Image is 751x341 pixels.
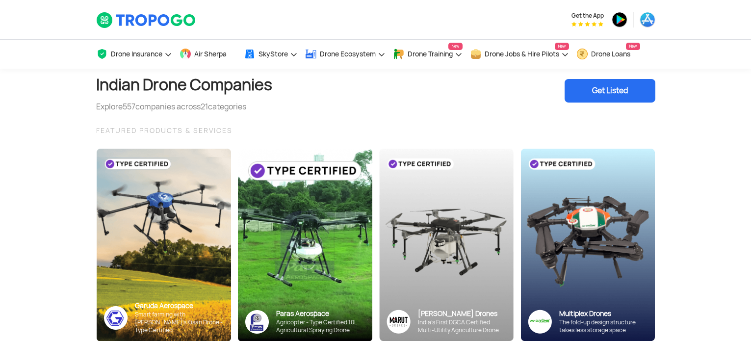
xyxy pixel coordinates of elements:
[123,102,135,112] span: 557
[276,318,365,334] div: Agricopter - Type Certified 10L Agricultural Spraying Drone
[448,43,463,50] span: New
[485,50,559,58] span: Drone Jobs & Hire Pilots
[387,310,411,334] img: Group%2036313.png
[96,69,272,101] h1: Indian Drone Companies
[559,318,647,334] div: The fold-up design structure takes less storage space
[96,101,272,113] div: Explore companies across categories
[276,309,365,318] div: Paras Aerospace
[96,40,172,69] a: Drone Insurance
[571,12,604,20] span: Get the App
[418,309,506,318] div: [PERSON_NAME] Drones
[571,22,603,26] img: App Raking
[393,40,463,69] a: Drone TrainingNew
[194,50,227,58] span: Air Sherpa
[379,149,514,341] img: bg_marut_sky.png
[96,12,197,28] img: TropoGo Logo
[565,79,655,103] div: Get Listed
[135,311,224,334] div: Smart farming with [PERSON_NAME]’s Kisan Drone - Type Certified
[470,40,569,69] a: Drone Jobs & Hire PilotsNew
[528,310,552,334] img: ic_multiplex_sky.png
[104,306,128,330] img: ic_garuda_sky.png
[408,50,453,58] span: Drone Training
[244,40,298,69] a: SkyStore
[591,50,630,58] span: Drone Loans
[201,102,208,112] span: 21
[180,40,236,69] a: Air Sherpa
[626,43,640,50] span: New
[320,50,376,58] span: Drone Ecosystem
[259,50,288,58] span: SkyStore
[555,43,569,50] span: New
[305,40,386,69] a: Drone Ecosystem
[612,12,627,27] img: ic_playstore.png
[418,318,506,334] div: India’s First DGCA Certified Multi-Utility Agriculture Drone
[111,50,162,58] span: Drone Insurance
[640,12,655,27] img: ic_appstore.png
[576,40,640,69] a: Drone LoansNew
[559,309,647,318] div: Multiplex Drones
[135,301,224,311] div: Garuda Aerospace
[245,310,269,334] img: paras-logo-banner.png
[96,125,655,136] div: FEATURED PRODUCTS & SERVICES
